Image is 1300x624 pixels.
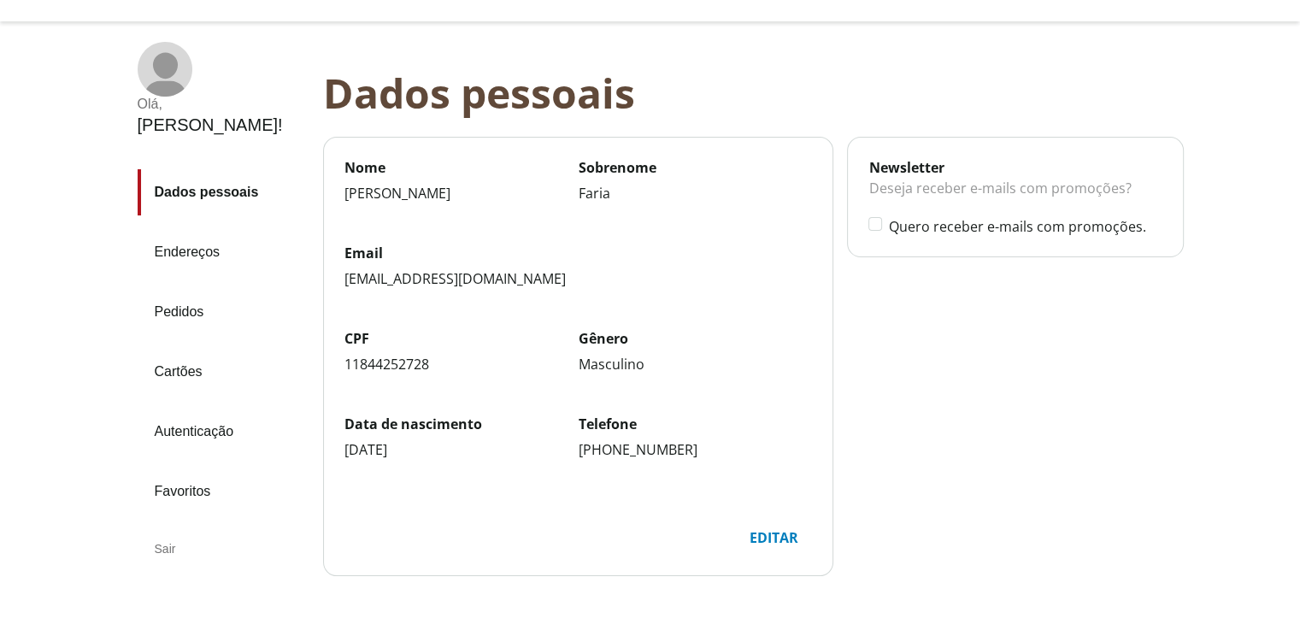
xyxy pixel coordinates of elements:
[579,415,813,433] label: Telefone
[868,158,1162,177] div: Newsletter
[344,184,579,203] div: [PERSON_NAME]
[138,97,283,112] div: Olá ,
[138,409,309,455] a: Autenticação
[138,468,309,515] a: Favoritos
[579,158,813,177] label: Sobrenome
[323,69,1197,116] div: Dados pessoais
[138,229,309,275] a: Endereços
[734,521,812,555] button: Editar
[138,528,309,569] div: Sair
[138,289,309,335] a: Pedidos
[579,329,813,348] label: Gênero
[344,355,579,374] div: 11844252728
[344,244,813,262] label: Email
[344,269,813,288] div: [EMAIL_ADDRESS][DOMAIN_NAME]
[579,355,813,374] div: Masculino
[138,169,309,215] a: Dados pessoais
[868,177,1162,216] div: Deseja receber e-mails com promoções?
[344,440,579,459] div: [DATE]
[344,158,579,177] label: Nome
[344,415,579,433] label: Data de nascimento
[888,217,1162,236] label: Quero receber e-mails com promoções.
[735,521,811,554] div: Editar
[138,349,309,395] a: Cartões
[138,115,283,135] div: [PERSON_NAME] !
[344,329,579,348] label: CPF
[579,184,813,203] div: Faria
[579,440,813,459] div: [PHONE_NUMBER]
